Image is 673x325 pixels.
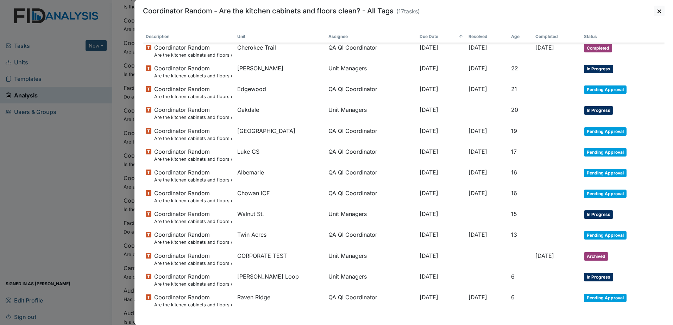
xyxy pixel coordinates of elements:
span: 22 [511,65,518,72]
td: Unit Managers [326,207,417,228]
span: [DATE] [535,44,554,51]
td: QA QI Coordinator [326,186,417,207]
span: Coordinator Random Are the kitchen cabinets and floors clean? [154,251,231,267]
span: Cherokee Trail [237,43,276,52]
td: Unit Managers [326,249,417,269]
span: Chowan ICF [237,189,270,197]
span: Coordinator Random Are the kitchen cabinets and floors clean? [154,210,231,225]
span: [DATE] [468,85,487,93]
span: [DATE] [468,169,487,176]
th: Toggle SortBy [533,31,581,43]
span: Pending Approval [584,169,627,177]
td: QA QI Coordinator [326,40,417,61]
td: QA QI Coordinator [326,228,417,248]
span: [DATE] [420,106,438,113]
span: [DATE] [420,148,438,155]
span: ( 17 tasks) [396,8,420,15]
span: [DATE] [420,85,438,93]
span: Archived [584,252,608,261]
span: 6 [511,294,515,301]
small: Are the kitchen cabinets and floors clean? [154,301,231,308]
span: Coordinator Random Are the kitchen cabinets and floors clean? [154,230,231,246]
th: Toggle SortBy [417,31,465,43]
span: CORPORATE TEST [237,251,287,260]
span: [GEOGRAPHIC_DATA] [237,127,295,135]
span: [DATE] [420,169,438,176]
span: [DATE] [468,148,487,155]
small: Are the kitchen cabinets and floors clean? [154,135,231,142]
span: 15 [511,210,517,217]
span: [DATE] [468,44,487,51]
span: [DATE] [420,273,438,280]
span: 16 [511,169,517,176]
span: 16 [511,190,517,197]
span: In Progress [584,106,613,115]
span: Luke CS [237,147,259,156]
span: Edgewood [237,85,266,93]
span: 17 [511,148,517,155]
small: Are the kitchen cabinets and floors clean? [154,177,231,183]
small: Are the kitchen cabinets and floors clean? [154,52,231,58]
span: Twin Acres [237,230,266,239]
small: Are the kitchen cabinets and floors clean? [154,281,231,287]
button: × [654,6,665,16]
span: Albemarle [237,168,264,177]
span: Pending Approval [584,148,627,157]
span: Pending Approval [584,231,627,240]
th: Toggle SortBy [326,31,417,43]
span: In Progress [584,65,613,73]
small: Are the kitchen cabinets and floors clean? [154,197,231,204]
td: QA QI Coordinator [326,165,417,186]
span: 6 [511,273,515,280]
span: Pending Approval [584,127,627,136]
span: [DATE] [468,65,487,72]
th: Toggle SortBy [508,31,533,43]
th: Toggle SortBy [143,31,234,43]
span: [DATE] [420,252,438,259]
small: Are the kitchen cabinets and floors clean? [154,72,231,79]
span: [PERSON_NAME] Loop [237,272,299,281]
span: [DATE] [468,127,487,134]
td: QA QI Coordinator [326,124,417,145]
span: [DATE] [535,252,554,259]
td: Unit Managers [326,103,417,123]
span: [DATE] [468,190,487,197]
span: [DATE] [468,294,487,301]
small: Are the kitchen cabinets and floors clean? [154,114,231,121]
span: [DATE] [468,231,487,238]
span: [DATE] [420,44,438,51]
h3: Coordinator Random - Are the kitchen cabinets and floors clean? - All Tags [143,6,420,16]
td: Unit Managers [326,61,417,82]
small: Are the kitchen cabinets and floors clean? [154,156,231,162]
span: Walnut St. [237,210,264,218]
span: [DATE] [420,294,438,301]
span: 21 [511,85,517,93]
small: Are the kitchen cabinets and floors clean? [154,93,231,100]
small: Are the kitchen cabinets and floors clean? [154,239,231,246]
span: Coordinator Random Are the kitchen cabinets and floors clean? [154,147,231,162]
span: Oakdale [237,106,259,114]
span: Raven Ridge [237,293,270,301]
small: Are the kitchen cabinets and floors clean? [154,260,231,267]
span: Coordinator Random Are the kitchen cabinets and floors clean? [154,85,231,100]
span: [PERSON_NAME] [237,64,283,72]
th: Toggle SortBy [581,31,665,43]
span: Pending Approval [584,85,627,94]
small: Are the kitchen cabinets and floors clean? [154,218,231,225]
span: Coordinator Random Are the kitchen cabinets and floors clean? [154,64,231,79]
span: Coordinator Random Are the kitchen cabinets and floors clean? [154,293,231,308]
td: QA QI Coordinator [326,82,417,103]
span: Coordinator Random Are the kitchen cabinets and floors clean? [154,189,231,204]
span: Coordinator Random Are the kitchen cabinets and floors clean? [154,168,231,183]
th: Toggle SortBy [234,31,326,43]
span: Coordinator Random Are the kitchen cabinets and floors clean? [154,127,231,142]
span: In Progress [584,273,613,281]
span: [DATE] [420,190,438,197]
span: 19 [511,127,517,134]
span: [DATE] [420,231,438,238]
td: QA QI Coordinator [326,145,417,165]
th: Toggle SortBy [466,31,508,43]
span: 20 [511,106,518,113]
span: [DATE] [420,65,438,72]
span: 13 [511,231,517,238]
